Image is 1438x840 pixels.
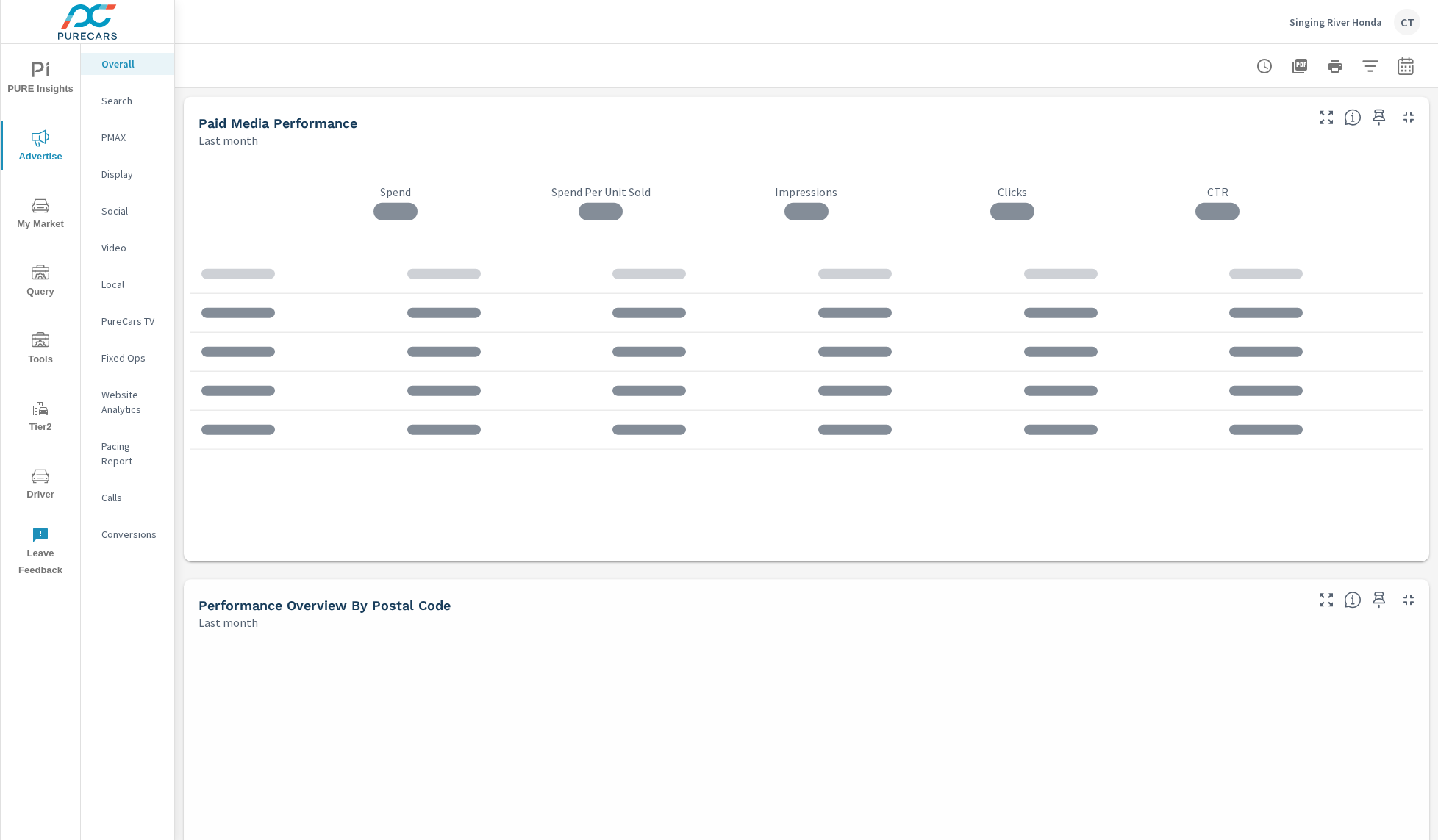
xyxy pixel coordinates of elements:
[704,184,909,199] p: Impressions
[1367,588,1391,611] span: Save this to your personalized report
[198,614,258,631] p: Last month
[5,332,76,368] span: Tools
[198,132,258,149] p: Last month
[101,240,162,255] p: Video
[101,490,162,505] p: Calls
[198,115,357,131] h5: Paid Media Performance
[81,347,174,369] div: Fixed Ops
[101,527,162,542] p: Conversions
[81,126,174,148] div: PMAX
[101,130,162,145] p: PMAX
[293,184,498,199] p: Spend
[1320,51,1350,81] button: Print Report
[81,53,174,75] div: Overall
[81,523,174,545] div: Conversions
[5,400,76,436] span: Tier2
[1344,109,1362,126] span: Understand performance metrics over the selected time range.
[909,184,1115,199] p: Clicks
[1344,591,1362,609] span: Understand performance data by postal code. Individual postal codes can be selected and expanded ...
[1314,588,1338,611] button: Make Fullscreen
[81,310,174,332] div: PureCars TV
[81,237,174,259] div: Video
[101,93,162,108] p: Search
[1394,9,1420,35] div: CT
[1314,106,1338,129] button: Make Fullscreen
[101,167,162,182] p: Display
[81,163,174,185] div: Display
[101,387,162,417] p: Website Analytics
[198,597,451,613] h5: Performance Overview By Postal Code
[5,467,76,503] span: Driver
[81,273,174,295] div: Local
[1391,51,1420,81] button: Select Date Range
[101,277,162,292] p: Local
[1397,588,1420,611] button: Minimize Widget
[81,487,174,509] div: Calls
[1289,15,1382,29] p: Singing River Honda
[1356,51,1385,81] button: Apply Filters
[5,265,76,301] span: Query
[81,90,174,112] div: Search
[81,200,174,222] div: Social
[81,384,174,420] div: Website Analytics
[5,62,76,98] span: PURE Insights
[101,439,162,468] p: Pacing Report
[101,314,162,329] p: PureCars TV
[101,204,162,218] p: Social
[1367,106,1391,129] span: Save this to your personalized report
[5,129,76,165] span: Advertise
[5,197,76,233] span: My Market
[1285,51,1314,81] button: "Export Report to PDF"
[498,184,704,199] p: Spend Per Unit Sold
[1397,106,1420,129] button: Minimize Widget
[1,44,80,585] div: nav menu
[81,435,174,472] div: Pacing Report
[101,57,162,71] p: Overall
[101,351,162,365] p: Fixed Ops
[1115,184,1321,199] p: CTR
[5,526,76,579] span: Leave Feedback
